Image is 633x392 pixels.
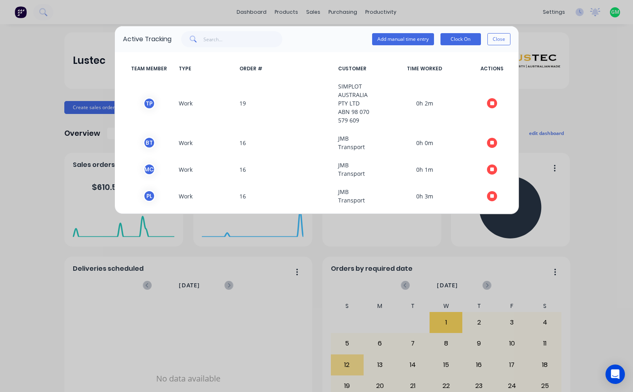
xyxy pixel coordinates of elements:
[123,65,176,72] span: TEAM MEMBER
[176,188,236,204] span: Work
[335,161,375,178] span: JMB Transport
[440,33,481,45] button: Clock On
[176,161,236,178] span: Work
[176,65,236,72] span: TYPE
[143,163,155,175] div: M C
[335,188,375,204] span: JMB Transport
[123,34,171,44] div: Active Tracking
[335,65,375,72] span: CUSTOMER
[375,82,474,124] span: 0h 2m
[203,31,282,47] input: Search...
[143,190,155,202] div: P L
[487,33,510,45] button: Close
[143,137,155,149] div: B T
[236,82,335,124] span: 19
[605,365,625,384] div: Open Intercom Messenger
[335,134,375,151] span: JMB Transport
[375,65,474,72] span: TIME WORKED
[236,188,335,204] span: 16
[372,33,434,45] button: Add manual time entry
[236,65,335,72] span: ORDER #
[375,188,474,204] span: 0h 3m
[236,161,335,178] span: 16
[474,65,510,72] span: ACTIONS
[335,82,375,124] span: SIMPLOT AUSTRALIA PTY LTD ABN 98 070 579 609
[176,134,236,151] span: Work
[176,82,236,124] span: Work
[375,161,474,178] span: 0h 1m
[236,134,335,151] span: 16
[143,97,155,110] div: T P
[375,134,474,151] span: 0h 0m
